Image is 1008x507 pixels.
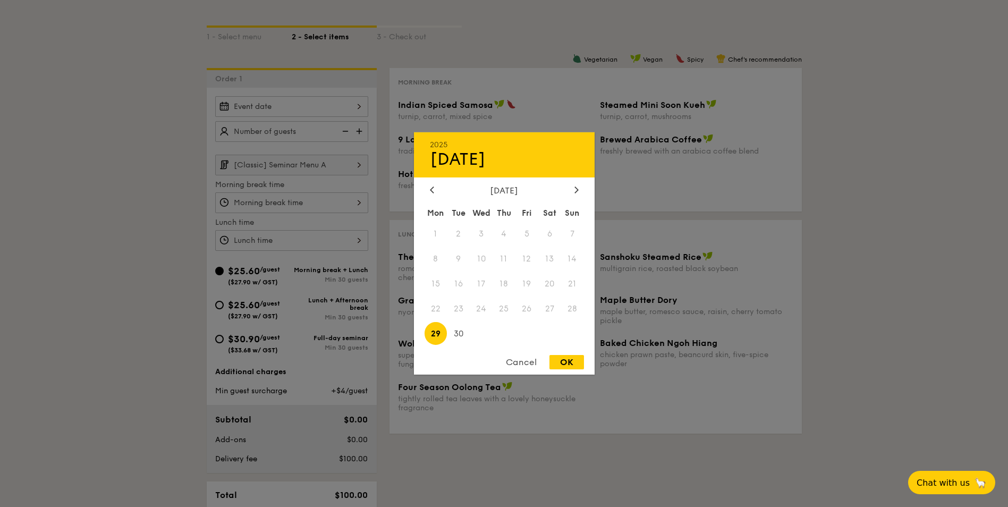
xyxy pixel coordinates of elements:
div: Tue [447,204,470,223]
span: 13 [538,248,561,271]
span: 16 [447,273,470,295]
span: 24 [470,297,493,320]
div: [DATE] [430,185,579,196]
span: 26 [515,297,538,320]
div: OK [549,355,584,369]
span: 15 [425,273,447,295]
button: Chat with us🦙 [908,471,995,494]
span: 21 [561,273,584,295]
span: 1 [425,223,447,246]
span: 29 [425,322,447,345]
span: 8 [425,248,447,271]
span: 10 [470,248,493,271]
span: 3 [470,223,493,246]
div: Sat [538,204,561,223]
div: 2025 [430,140,579,149]
span: 23 [447,297,470,320]
div: Fri [515,204,538,223]
span: 14 [561,248,584,271]
span: 18 [493,273,515,295]
span: 17 [470,273,493,295]
span: 25 [493,297,515,320]
span: 🦙 [974,477,987,489]
span: 19 [515,273,538,295]
div: Sun [561,204,584,223]
span: 6 [538,223,561,246]
span: 9 [447,248,470,271]
span: 27 [538,297,561,320]
span: 7 [561,223,584,246]
div: Wed [470,204,493,223]
span: 28 [561,297,584,320]
span: 22 [425,297,447,320]
span: 11 [493,248,515,271]
span: 4 [493,223,515,246]
span: Chat with us [917,478,970,488]
span: 5 [515,223,538,246]
span: 20 [538,273,561,295]
span: 12 [515,248,538,271]
div: Cancel [495,355,547,369]
div: Thu [493,204,515,223]
span: 2 [447,223,470,246]
span: 30 [447,322,470,345]
div: [DATE] [430,149,579,170]
div: Mon [425,204,447,223]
